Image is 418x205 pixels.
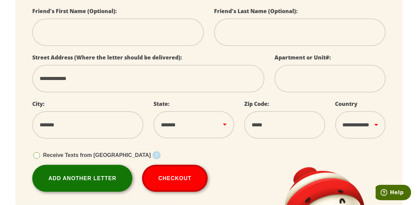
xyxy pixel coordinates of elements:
label: Country [335,100,358,108]
label: State: [154,100,170,108]
span: Receive Texts from [GEOGRAPHIC_DATA] [43,152,151,158]
label: Zip Code: [244,100,269,108]
label: City: [32,100,45,108]
a: Add Another Letter [32,165,132,192]
label: Apartment or Unit#: [275,54,331,61]
label: Street Address (Where the letter should be delivered): [32,54,182,61]
button: Checkout [142,165,208,192]
label: Friend's First Name (Optional): [32,7,117,15]
label: Friend's Last Name (Optional): [214,7,298,15]
iframe: Opens a widget where you can find more information [376,185,411,202]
